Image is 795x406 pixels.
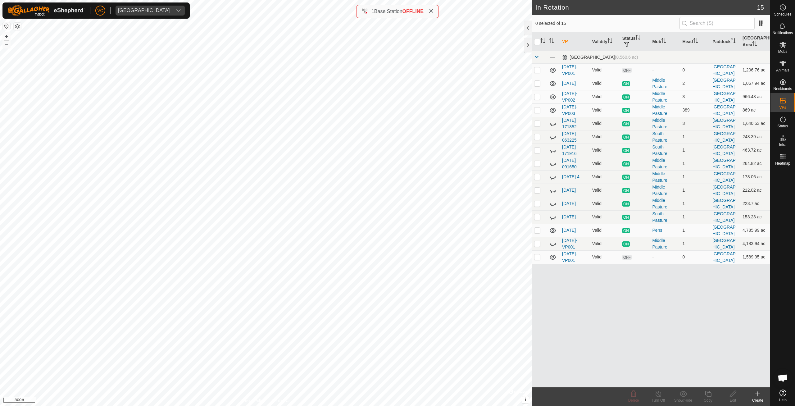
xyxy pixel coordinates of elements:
[680,197,710,210] td: 1
[740,63,770,77] td: 1,206.76 ac
[622,241,630,247] span: ON
[402,9,424,14] span: OFFLINE
[652,254,678,260] div: -
[712,171,736,183] a: [GEOGRAPHIC_DATA]
[525,397,526,402] span: i
[680,237,710,250] td: 1
[622,161,630,167] span: ON
[680,77,710,90] td: 2
[562,91,577,103] a: [DATE]-VP002
[740,224,770,237] td: 4,785.99 ac
[14,23,21,30] button: Map Layers
[740,210,770,224] td: 153.23 ac
[712,211,736,223] a: [GEOGRAPHIC_DATA]
[740,184,770,197] td: 212.02 ac
[562,188,576,193] a: [DATE]
[590,250,620,264] td: Valid
[562,251,577,263] a: [DATE]-VP001
[522,396,529,403] button: i
[652,104,678,117] div: Middle Pasture
[562,64,577,76] a: [DATE]-VP001
[680,130,710,144] td: 1
[757,3,764,12] span: 15
[680,250,710,264] td: 0
[778,50,787,53] span: Mobs
[652,171,678,184] div: Middle Pasture
[680,170,710,184] td: 1
[720,398,745,403] div: Edit
[622,215,630,220] span: ON
[652,77,678,90] div: Middle Pasture
[7,5,85,16] img: Gallagher Logo
[97,7,103,14] span: VC
[712,131,736,143] a: [GEOGRAPHIC_DATA]
[562,214,576,219] a: [DATE]
[590,117,620,130] td: Valid
[622,121,630,126] span: ON
[779,106,786,109] span: VPs
[740,103,770,117] td: 869 ac
[562,55,638,60] div: [GEOGRAPHIC_DATA]
[661,39,666,44] p-sorticon: Activate to sort
[777,124,788,128] span: Status
[650,32,680,51] th: Mob
[622,188,630,193] span: ON
[712,64,736,76] a: [GEOGRAPHIC_DATA]
[622,228,630,233] span: ON
[680,103,710,117] td: 389
[374,9,402,14] span: Base Station
[740,197,770,210] td: 223.7 ac
[622,108,630,113] span: ON
[752,42,757,47] p-sorticon: Activate to sort
[628,398,639,403] span: Delete
[712,238,736,249] a: [GEOGRAPHIC_DATA]
[712,158,736,169] a: [GEOGRAPHIC_DATA]
[535,4,757,11] h2: In Rotation
[652,130,678,144] div: South Pasture
[241,398,265,404] a: Privacy Policy
[590,63,620,77] td: Valid
[646,398,671,403] div: Turn Off
[680,210,710,224] td: 1
[622,148,630,153] span: ON
[712,198,736,209] a: [GEOGRAPHIC_DATA]
[712,251,736,263] a: [GEOGRAPHIC_DATA]
[590,170,620,184] td: Valid
[590,210,620,224] td: Valid
[590,144,620,157] td: Valid
[590,77,620,90] td: Valid
[622,94,630,100] span: ON
[740,170,770,184] td: 178.06 ac
[773,31,793,35] span: Notifications
[740,130,770,144] td: 248.39 ac
[745,398,770,403] div: Create
[172,6,185,16] div: dropdown trigger
[652,117,678,130] div: Middle Pasture
[652,184,678,197] div: Middle Pasture
[712,104,736,116] a: [GEOGRAPHIC_DATA]
[740,250,770,264] td: 1,589.95 ac
[562,158,577,169] a: [DATE] 091650
[562,118,577,129] a: [DATE] 171852
[652,237,678,250] div: Middle Pasture
[590,32,620,51] th: Validity
[712,144,736,156] a: [GEOGRAPHIC_DATA]
[740,77,770,90] td: 1,067.94 ac
[590,237,620,250] td: Valid
[680,157,710,170] td: 1
[775,162,790,165] span: Heatmap
[540,39,545,44] p-sorticon: Activate to sort
[731,39,736,44] p-sorticon: Activate to sort
[562,131,577,143] a: [DATE] 063225
[622,68,632,73] span: OFF
[590,184,620,197] td: Valid
[272,398,290,404] a: Contact Us
[3,41,10,48] button: –
[560,32,590,51] th: VP
[635,36,640,41] p-sorticon: Activate to sort
[549,39,554,44] p-sorticon: Activate to sort
[590,157,620,170] td: Valid
[622,135,630,140] span: ON
[590,103,620,117] td: Valid
[770,387,795,404] a: Help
